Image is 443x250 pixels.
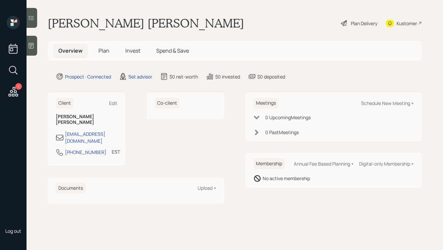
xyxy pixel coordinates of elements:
div: Schedule New Meeting + [361,100,414,106]
h6: Client [56,98,74,109]
div: Edit [109,100,117,106]
div: 1 [15,83,22,90]
h6: [PERSON_NAME] [PERSON_NAME] [56,114,117,125]
h6: Documents [56,183,86,194]
span: Invest [125,47,140,54]
div: [EMAIL_ADDRESS][DOMAIN_NAME] [65,130,117,144]
div: No active membership [263,175,310,182]
span: Overview [58,47,83,54]
span: Plan [98,47,109,54]
h6: Membership [253,158,285,169]
h6: Co-client [155,98,180,109]
div: EST [112,148,120,155]
h6: Meetings [253,98,279,109]
div: $0 net-worth [169,73,198,80]
div: Plan Delivery [351,20,377,27]
div: Prospect · Connected [65,73,111,80]
div: Log out [5,228,21,234]
div: Annual Fee Based Planning + [294,161,354,167]
div: Upload + [198,185,216,191]
img: hunter_neumayer.jpg [7,207,20,220]
div: 0 Past Meeting s [265,129,299,136]
h1: [PERSON_NAME] [PERSON_NAME] [48,16,244,30]
span: Spend & Save [156,47,189,54]
div: Set advisor [128,73,152,80]
div: [PHONE_NUMBER] [65,149,106,156]
div: $0 invested [215,73,240,80]
div: Digital-only Membership + [359,161,414,167]
div: Kustomer [397,20,417,27]
div: $0 deposited [257,73,285,80]
div: 0 Upcoming Meeting s [265,114,311,121]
